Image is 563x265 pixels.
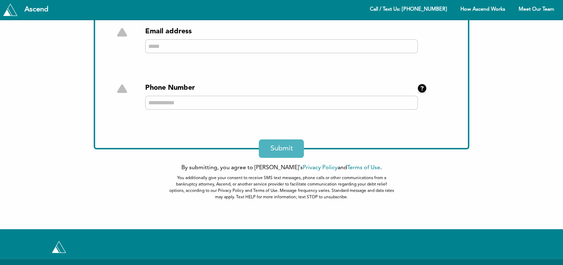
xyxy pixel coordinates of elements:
[94,164,469,200] div: By submitting, you agree to [PERSON_NAME]'s and .
[19,6,54,13] div: Ascend
[169,175,394,200] div: You additionally give your consent to receive SMS text messages, phone calls or other communicati...
[145,27,418,37] div: Email address
[454,3,511,17] a: How Ascend Works
[513,3,560,17] a: Meet Our Team
[50,239,68,255] a: Tryascend.com
[259,139,304,158] button: Submit
[3,4,17,16] img: Tryascend.com
[1,2,56,17] a: Tryascend.com Ascend
[145,83,418,93] div: Phone Number
[364,3,453,17] a: Call / Text Us: [PHONE_NUMBER]
[303,165,338,171] a: Privacy Policy
[347,165,380,171] a: Terms of Use
[52,241,66,253] img: Tryascend.com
